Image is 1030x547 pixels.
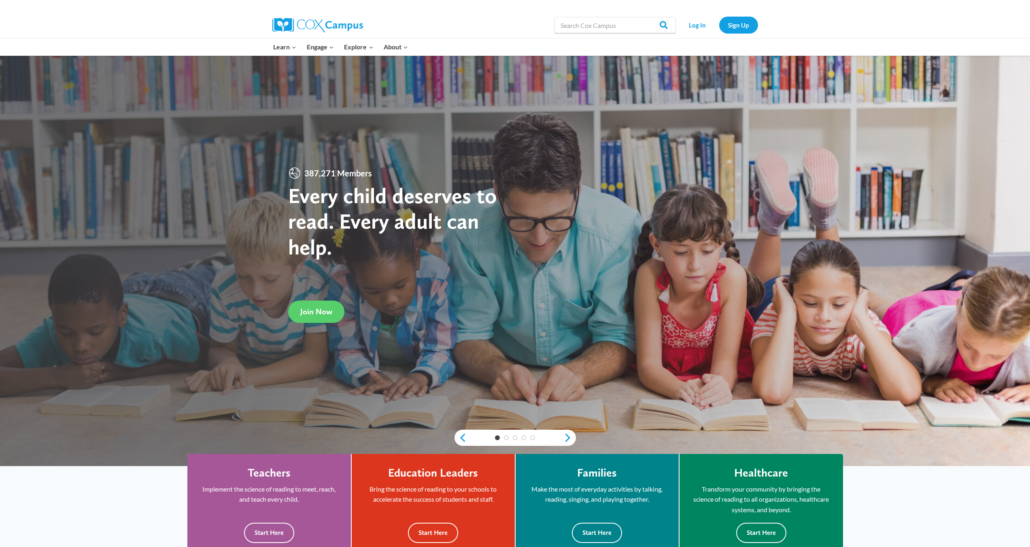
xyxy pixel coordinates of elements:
a: Sign Up [719,17,758,33]
h4: Families [577,466,617,480]
p: Implement the science of reading to meet, reach, and teach every child. [200,484,339,505]
a: 1 [495,435,500,440]
p: Make the most of everyday activities by talking, reading, singing, and playing together. [528,484,667,505]
a: 5 [530,435,535,440]
h4: Teachers [248,466,291,480]
button: Start Here [408,523,458,543]
div: content slider buttons [454,430,576,446]
a: 3 [513,435,518,440]
span: Join Now [300,307,332,316]
p: Bring the science of reading to your schools to accelerate the success of students and staff. [364,484,503,505]
a: Join Now [288,301,344,323]
h4: Healthcare [734,466,788,480]
a: Log In [680,17,715,33]
button: Start Here [572,523,622,543]
img: Cox Campus [272,18,363,32]
input: Search Cox Campus [554,17,676,33]
button: Start Here [736,523,786,543]
span: 387,271 Members [301,167,375,180]
a: 4 [521,435,526,440]
a: 2 [504,435,509,440]
button: Start Here [244,523,294,543]
nav: Primary Navigation [268,38,413,55]
span: Learn [273,42,296,52]
strong: Every child deserves to read. Every adult can help. [288,182,497,260]
p: Transform your community by bringing the science of reading to all organizations, healthcare syst... [692,484,831,515]
nav: Secondary Navigation [680,17,758,33]
span: Explore [344,42,373,52]
span: About [384,42,408,52]
a: next [564,433,576,443]
span: Engage [307,42,334,52]
a: previous [454,433,467,443]
h4: Education Leaders [388,466,478,480]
